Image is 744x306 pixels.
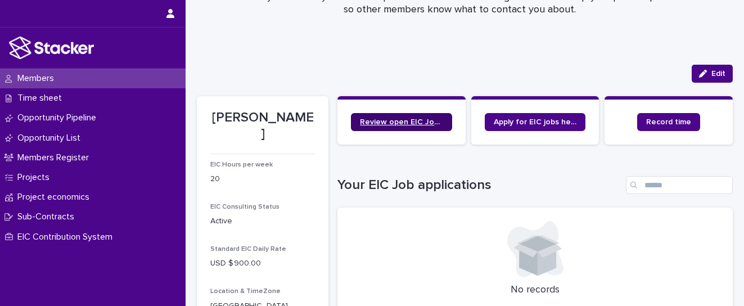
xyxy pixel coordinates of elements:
span: Standard EIC Daily Rate [210,246,286,253]
span: Location & TimeZone [210,288,281,295]
img: stacker-logo-white.png [9,37,94,59]
button: Edit [692,65,733,83]
p: Members Register [13,152,98,163]
span: EIC Consulting Status [210,204,279,210]
p: Active [210,215,315,227]
span: Record time [646,118,691,126]
a: Review open EIC Jobs here [351,113,452,131]
span: Review open EIC Jobs here [360,118,443,126]
p: Project economics [13,192,98,202]
input: Search [626,176,733,194]
p: Sub-Contracts [13,211,83,222]
p: Members [13,73,63,84]
p: No records [351,284,719,296]
p: Opportunity Pipeline [13,112,105,123]
p: USD $ 900.00 [210,258,315,269]
p: Opportunity List [13,133,89,143]
p: EIC Contribution System [13,232,121,242]
span: EIC Hours per week [210,161,273,168]
span: Edit [711,70,725,78]
a: Apply for EIC jobs here [485,113,586,131]
a: Record time [637,113,700,131]
p: 20 [210,173,315,185]
p: Projects [13,172,58,183]
span: Apply for EIC jobs here [494,118,577,126]
h1: Your EIC Job applications [337,177,621,193]
p: [PERSON_NAME] [210,110,315,142]
p: Time sheet [13,93,71,103]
